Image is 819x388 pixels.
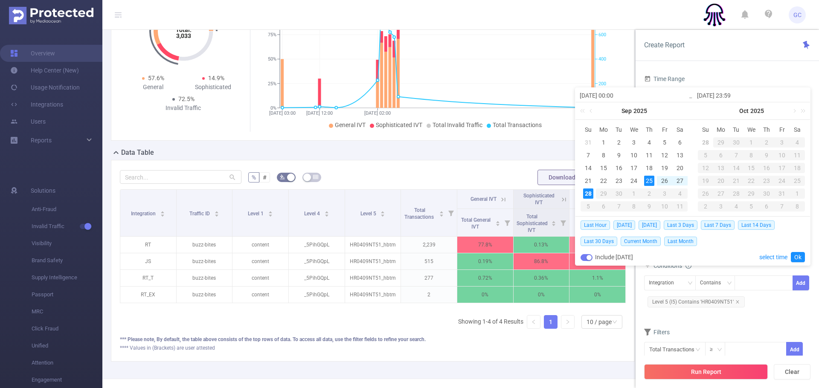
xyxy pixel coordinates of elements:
button: Run Report [644,364,768,379]
div: 8 [790,201,805,211]
span: Total Invalid Traffic [433,122,482,128]
input: End date [697,90,806,101]
div: 14 [729,163,744,173]
a: Ok [791,252,805,262]
td: September 5, 2025 [657,136,672,149]
span: Sophisticated IVT [376,122,422,128]
div: 10 [774,150,790,160]
td: October 23, 2025 [759,174,774,187]
td: October 13, 2025 [713,162,729,174]
span: 14.9% [208,75,224,81]
td: October 11, 2025 [790,149,805,162]
div: 28 [729,188,744,199]
td: September 3, 2025 [627,136,642,149]
th: Tue [611,123,627,136]
div: 11 [790,150,805,160]
td: September 13, 2025 [672,149,688,162]
span: Mo [713,126,729,133]
td: October 6, 2025 [596,200,611,213]
div: 5 [659,137,670,148]
td: October 5, 2025 [581,200,596,213]
div: 7 [611,201,627,211]
tspan: 600 [598,32,606,38]
div: 6 [596,201,611,211]
td: October 3, 2025 [657,187,672,200]
td: October 16, 2025 [759,162,774,174]
td: September 24, 2025 [627,174,642,187]
input: Search... [120,170,241,184]
div: 8 [598,150,609,160]
div: 9 [614,150,624,160]
tspan: [DATE] 03:00 [269,110,296,116]
td: October 1, 2025 [627,187,642,200]
td: September 8, 2025 [596,149,611,162]
div: 27 [713,188,729,199]
div: Contains [700,276,727,290]
td: October 14, 2025 [729,162,744,174]
td: September 12, 2025 [657,149,672,162]
td: October 18, 2025 [790,162,805,174]
td: October 27, 2025 [713,187,729,200]
th: Fri [657,123,672,136]
tspan: Total: [175,26,191,33]
span: Time Range [644,75,685,82]
div: 3 [713,201,729,211]
td: October 25, 2025 [790,174,805,187]
div: 11 [644,150,654,160]
tspan: 75% [268,32,276,38]
span: 72.5% [178,96,195,102]
span: Click Fraud [32,320,102,337]
span: Tu [611,126,627,133]
div: 23 [759,176,774,186]
td: October 4, 2025 [790,136,805,149]
td: September 7, 2025 [581,149,596,162]
div: 21 [583,176,593,186]
tspan: 200 [598,81,606,87]
div: 1 [598,137,609,148]
td: October 31, 2025 [774,187,790,200]
i: icon: caret-up [439,210,444,212]
div: 19 [659,163,670,173]
button: Add [793,275,809,290]
span: Integration [131,211,157,217]
td: October 2, 2025 [642,187,657,200]
a: 2025 [633,102,648,119]
i: icon: caret-down [160,213,165,216]
tspan: 400 [598,57,606,62]
td: September 21, 2025 [581,174,596,187]
div: Sort [214,210,219,215]
div: 24 [774,176,790,186]
div: 30 [759,188,774,199]
div: 1 [627,188,642,199]
span: Level 5 [360,211,378,217]
a: Reports [31,132,52,149]
tspan: [DATE] 02:00 [364,110,391,116]
i: icon: right [565,319,570,324]
div: 28 [583,188,593,199]
td: September 29, 2025 [596,187,611,200]
td: October 7, 2025 [611,200,627,213]
a: Sep [621,102,633,119]
td: September 30, 2025 [611,187,627,200]
td: October 24, 2025 [774,174,790,187]
td: September 26, 2025 [657,174,672,187]
i: icon: caret-up [324,210,329,212]
td: September 15, 2025 [596,162,611,174]
td: September 19, 2025 [657,162,672,174]
div: 12 [698,163,713,173]
span: Brand Safety [32,252,102,269]
a: Integrations [10,96,63,113]
span: Fr [774,126,790,133]
td: August 31, 2025 [581,136,596,149]
span: Attention [32,354,102,371]
div: 8 [744,150,759,160]
td: September 29, 2025 [713,136,729,149]
td: October 17, 2025 [774,162,790,174]
div: 4 [644,137,654,148]
td: October 19, 2025 [698,174,713,187]
div: 29 [713,137,729,148]
div: Sophisticated [183,83,244,92]
span: Solutions [31,182,55,199]
th: Sun [698,123,713,136]
div: General [123,83,183,92]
